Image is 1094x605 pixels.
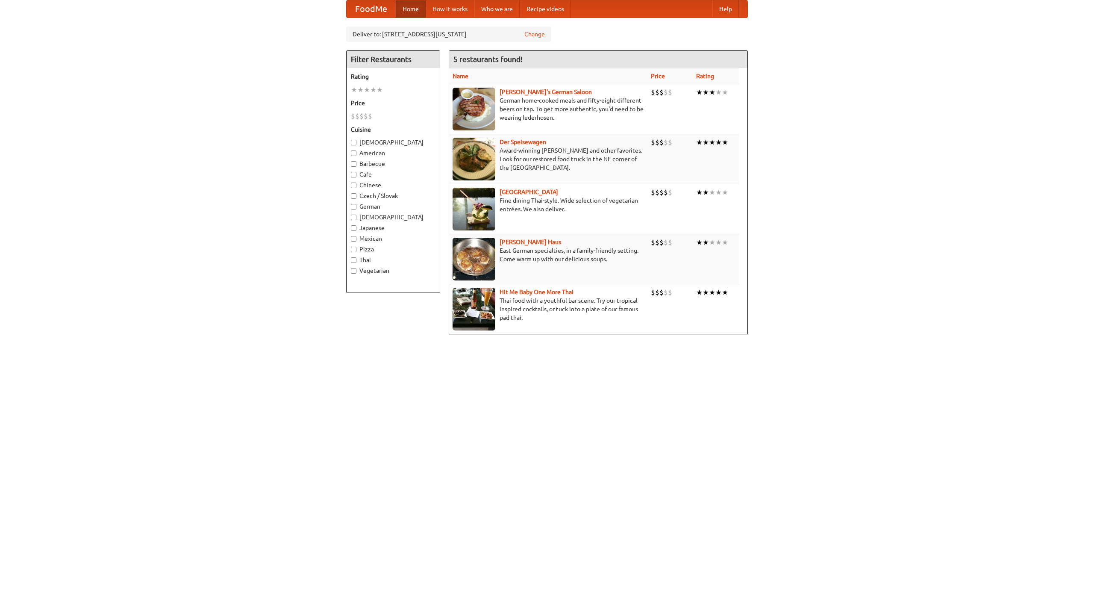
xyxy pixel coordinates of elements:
input: Pizza [351,247,356,252]
li: $ [364,112,368,121]
li: ★ [715,288,722,297]
label: Cafe [351,170,435,179]
img: speisewagen.jpg [453,138,495,180]
li: ★ [703,88,709,97]
p: East German specialties, in a family-friendly setting. Come warm up with our delicious soups. [453,246,644,263]
li: $ [668,288,672,297]
li: ★ [696,288,703,297]
input: [DEMOGRAPHIC_DATA] [351,140,356,145]
img: satay.jpg [453,188,495,230]
label: Pizza [351,245,435,254]
li: ★ [709,238,715,247]
label: [DEMOGRAPHIC_DATA] [351,213,435,221]
li: ★ [364,85,370,94]
li: $ [651,288,655,297]
label: American [351,149,435,157]
label: Thai [351,256,435,264]
a: Hit Me Baby One More Thai [500,289,573,295]
li: ★ [709,188,715,197]
a: Help [712,0,739,18]
li: $ [668,238,672,247]
p: German home-cooked meals and fifty-eight different beers on tap. To get more authentic, you'd nee... [453,96,644,122]
li: ★ [370,85,376,94]
li: ★ [357,85,364,94]
h4: Filter Restaurants [347,51,440,68]
ng-pluralize: 5 restaurants found! [453,55,523,63]
a: [PERSON_NAME]'s German Saloon [500,89,592,95]
input: Thai [351,257,356,263]
a: Who we are [474,0,520,18]
li: $ [659,288,664,297]
a: Name [453,73,468,80]
input: Vegetarian [351,268,356,274]
li: ★ [696,138,703,147]
h5: Rating [351,72,435,81]
img: kohlhaus.jpg [453,238,495,280]
li: $ [651,88,655,97]
li: ★ [722,138,728,147]
li: $ [359,112,364,121]
li: ★ [703,188,709,197]
li: ★ [709,88,715,97]
li: $ [655,138,659,147]
li: ★ [703,138,709,147]
li: $ [651,188,655,197]
h5: Price [351,99,435,107]
p: Fine dining Thai-style. Wide selection of vegetarian entrées. We also deliver. [453,196,644,213]
li: ★ [715,188,722,197]
li: $ [664,88,668,97]
li: $ [368,112,372,121]
li: $ [651,238,655,247]
li: $ [651,138,655,147]
label: [DEMOGRAPHIC_DATA] [351,138,435,147]
a: Rating [696,73,714,80]
a: Change [524,30,545,38]
img: esthers.jpg [453,88,495,130]
li: ★ [715,138,722,147]
li: ★ [376,85,383,94]
li: ★ [709,138,715,147]
p: Thai food with a youthful bar scene. Try our tropical inspired cocktails, or tuck into a plate of... [453,296,644,322]
input: German [351,204,356,210]
img: babythai.jpg [453,288,495,331]
a: How it works [426,0,474,18]
a: [GEOGRAPHIC_DATA] [500,189,558,195]
a: Der Speisewagen [500,139,546,145]
div: Deliver to: [STREET_ADDRESS][US_STATE] [346,27,551,42]
li: ★ [696,188,703,197]
a: Home [396,0,426,18]
li: $ [664,238,668,247]
li: ★ [351,85,357,94]
li: $ [655,288,659,297]
li: ★ [722,88,728,97]
a: [PERSON_NAME] Haus [500,239,561,245]
li: ★ [709,288,715,297]
li: $ [659,238,664,247]
li: $ [655,88,659,97]
li: ★ [722,288,728,297]
input: [DEMOGRAPHIC_DATA] [351,215,356,220]
li: $ [655,188,659,197]
input: Japanese [351,225,356,231]
a: FoodMe [347,0,396,18]
li: $ [355,112,359,121]
li: ★ [715,238,722,247]
input: Mexican [351,236,356,242]
input: American [351,151,356,156]
li: $ [659,188,664,197]
li: ★ [722,238,728,247]
label: Czech / Slovak [351,192,435,200]
li: ★ [696,88,703,97]
label: Chinese [351,181,435,189]
label: Mexican [351,234,435,243]
a: Recipe videos [520,0,571,18]
li: $ [655,238,659,247]
p: Award-winning [PERSON_NAME] and other favorites. Look for our restored food truck in the NE corne... [453,146,644,172]
li: ★ [703,288,709,297]
label: Vegetarian [351,266,435,275]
